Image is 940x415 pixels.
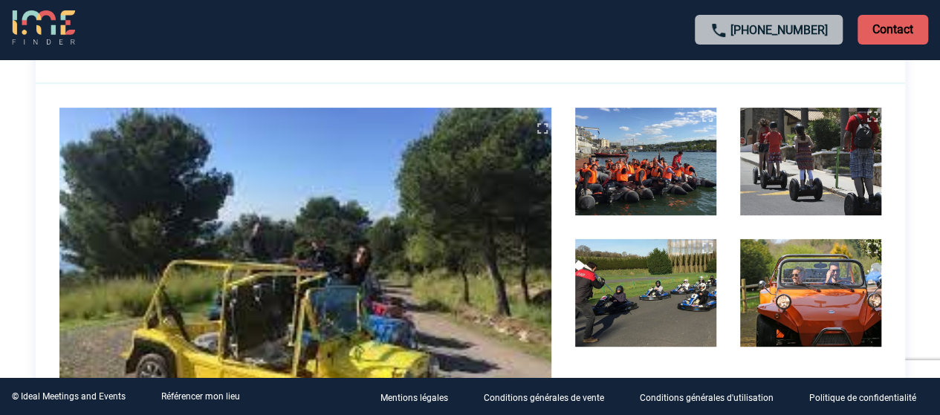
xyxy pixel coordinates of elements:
[730,23,828,37] a: [PHONE_NUMBER]
[380,393,448,403] p: Mentions légales
[797,390,940,404] a: Politique de confidentialité
[640,393,774,403] p: Conditions générales d'utilisation
[809,393,916,403] p: Politique de confidentialité
[369,390,472,404] a: Mentions légales
[628,390,797,404] a: Conditions générales d'utilisation
[484,393,604,403] p: Conditions générales de vente
[472,390,628,404] a: Conditions générales de vente
[12,391,126,402] div: © Ideal Meetings and Events
[858,15,928,45] p: Contact
[710,22,727,39] img: call-24-px.png
[161,391,240,402] a: Référencer mon lieu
